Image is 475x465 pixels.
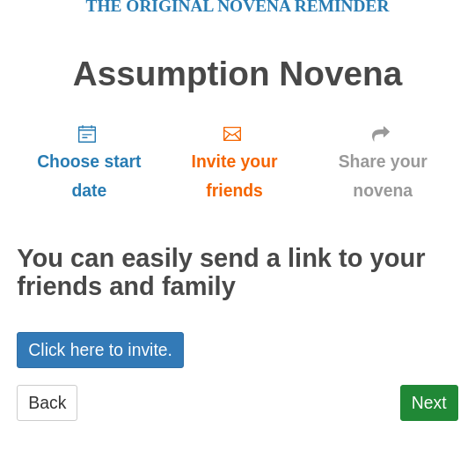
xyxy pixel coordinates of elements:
a: Next [400,385,458,421]
span: Share your novena [325,147,441,205]
a: Share your novena [308,110,458,215]
a: Choose start date [17,110,161,215]
a: Click here to invite. [17,332,184,368]
span: Choose start date [34,147,143,205]
h2: You can easily send a link to your friends and family [17,245,457,301]
h1: Assumption Novena [17,55,457,93]
span: Invite your friends [179,147,290,205]
a: Back [17,385,77,421]
a: Invite your friends [161,110,308,215]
